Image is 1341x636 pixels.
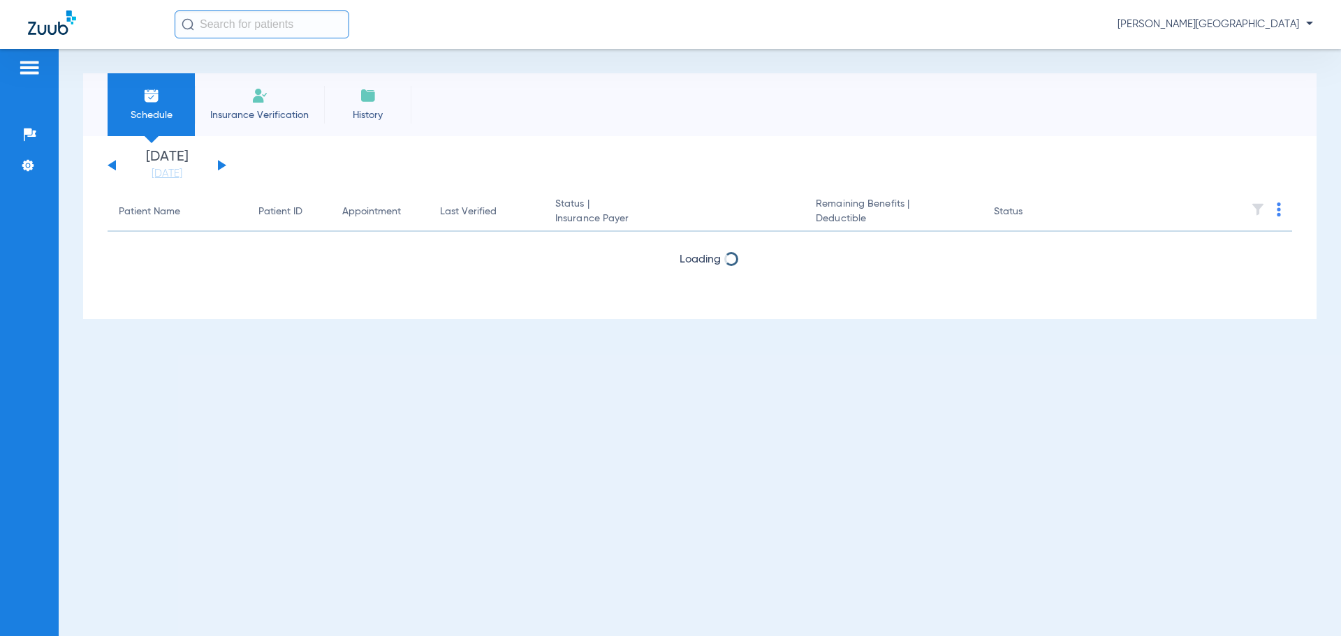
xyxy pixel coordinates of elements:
[342,205,401,219] div: Appointment
[1117,17,1313,31] span: [PERSON_NAME][GEOGRAPHIC_DATA]
[175,10,349,38] input: Search for patients
[258,205,320,219] div: Patient ID
[816,212,971,226] span: Deductible
[342,205,418,219] div: Appointment
[360,87,376,104] img: History
[118,108,184,122] span: Schedule
[119,205,236,219] div: Patient Name
[440,205,533,219] div: Last Verified
[983,193,1077,232] th: Status
[143,87,160,104] img: Schedule
[251,87,268,104] img: Manual Insurance Verification
[18,59,41,76] img: hamburger-icon
[544,193,805,232] th: Status |
[680,254,721,265] span: Loading
[805,193,982,232] th: Remaining Benefits |
[182,18,194,31] img: Search Icon
[440,205,497,219] div: Last Verified
[1251,202,1265,216] img: filter.svg
[258,205,302,219] div: Patient ID
[28,10,76,35] img: Zuub Logo
[205,108,314,122] span: Insurance Verification
[119,205,180,219] div: Patient Name
[555,212,793,226] span: Insurance Payer
[335,108,401,122] span: History
[1277,202,1281,216] img: group-dot-blue.svg
[125,150,209,181] li: [DATE]
[125,167,209,181] a: [DATE]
